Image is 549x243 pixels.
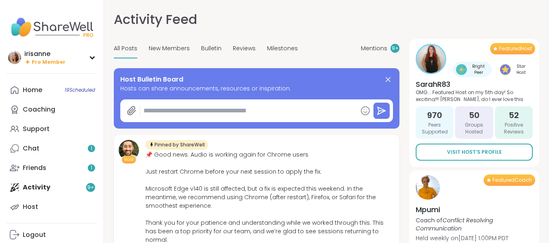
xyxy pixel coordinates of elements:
div: Pinned by ShareWell [145,140,208,150]
span: Bright Peer [469,63,488,75]
i: Conflict Resolving Communication [416,216,493,232]
span: Featured Coach [493,177,532,183]
span: 970 [427,110,442,121]
span: Milestones [267,44,298,53]
a: Coaching [7,100,97,119]
span: Mentions [361,44,387,53]
span: 19 Scheduled [65,87,95,93]
p: OMG... Featured Host on my 5th day! So exciting!!! [PERSON_NAME], do I ever love this community o... [416,89,533,101]
span: Peers Supported [419,122,450,135]
div: irisanne [24,49,65,58]
span: 1 [91,165,92,172]
h4: SarahR83 [416,79,533,89]
img: Star Host [500,64,511,75]
a: Home19Scheduled [7,80,97,100]
a: Host [7,197,97,217]
p: Coach of [416,216,533,232]
p: Held weekly on [DATE] 1:00PM PDT [416,234,533,242]
a: Support [7,119,97,139]
span: Host [124,157,134,163]
span: Featured Host [499,45,532,52]
div: Friends [23,163,46,172]
span: All Posts [114,44,137,53]
img: Mpumi [416,175,440,200]
span: Visit Host’s Profile [447,148,502,156]
span: New Members [149,44,190,53]
span: Pro Member [32,59,65,66]
div: Coaching [23,105,55,114]
a: Chat1 [7,139,97,158]
span: Positive Reviews [498,122,529,135]
span: 52 [509,110,519,121]
img: ShareWell Nav Logo [7,13,97,41]
span: 50 [469,110,480,121]
span: Bulletin [201,44,221,53]
span: 1 [91,145,92,152]
h1: Activity Feed [114,10,197,29]
span: Host Bulletin Board [120,75,183,84]
div: Logout [23,230,46,239]
span: Star Host [512,63,529,75]
img: brett [119,140,139,160]
h4: Mpumi [416,204,533,215]
div: Home [23,86,42,95]
a: Visit Host’s Profile [416,144,533,161]
a: Friends1 [7,158,97,178]
img: irisanne [8,51,21,64]
span: Groups Hosted [458,122,490,135]
span: Reviews [233,44,256,53]
span: 9 + [392,45,399,52]
div: Host [23,202,38,211]
div: Chat [23,144,39,153]
span: Hosts can share announcements, resources or inspiration. [120,84,393,93]
div: Support [23,125,50,133]
img: SarahR83 [417,45,445,73]
img: Bright Peer [456,64,467,75]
